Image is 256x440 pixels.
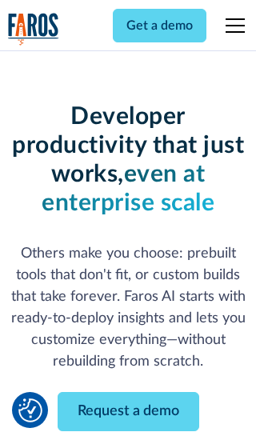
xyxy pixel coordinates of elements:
img: Logo of the analytics and reporting company Faros. [8,13,59,46]
a: Request a demo [58,392,199,431]
div: menu [216,6,248,45]
strong: even at enterprise scale [42,162,214,215]
img: Revisit consent button [18,398,42,422]
a: Get a demo [113,9,206,42]
a: home [8,13,59,46]
button: Cookie Settings [18,398,42,422]
strong: Developer productivity that just works, [12,105,244,186]
p: Others make you choose: prebuilt tools that don't fit, or custom builds that take forever. Faros ... [8,243,249,373]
